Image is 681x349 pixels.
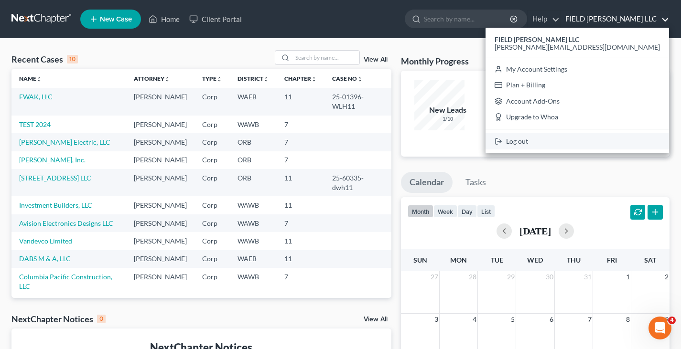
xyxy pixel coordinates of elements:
td: ORB [230,151,277,169]
td: 11 [277,232,324,250]
a: View All [364,316,388,323]
a: Typeunfold_more [202,75,222,82]
td: [PERSON_NAME] [126,88,195,115]
td: 25-60335-dwh11 [324,169,391,196]
td: Corp [195,196,230,214]
div: 10 [67,55,78,63]
span: 3 [433,314,439,325]
td: [PERSON_NAME] [126,169,195,196]
a: Client Portal [184,11,247,28]
td: WAWB [230,268,277,295]
button: day [457,205,477,218]
span: 28 [468,271,477,283]
a: Calendar [401,172,453,193]
td: [PERSON_NAME] [126,250,195,268]
i: unfold_more [36,76,42,82]
span: Sun [413,256,427,264]
td: 11 [277,88,324,115]
td: [PERSON_NAME] [126,268,195,295]
a: Tasks [457,172,495,193]
td: WAEB [230,250,277,268]
span: 30 [545,271,554,283]
td: Corp [195,250,230,268]
span: 2 [664,271,670,283]
td: Corp [195,133,230,151]
span: Mon [450,256,467,264]
td: 7 [277,214,324,232]
a: Vandevco Limited [19,237,72,245]
a: Avision Electronics Designs LLC [19,219,113,227]
span: 4 [668,317,676,324]
span: 7 [587,314,593,325]
button: list [477,205,495,218]
td: WAWB [230,214,277,232]
h3: Monthly Progress [401,55,469,67]
span: Thu [567,256,581,264]
td: 7 [277,116,324,133]
span: 9 [664,314,670,325]
a: [PERSON_NAME] Electric, LLC [19,138,110,146]
div: FIELD [PERSON_NAME] LLC [486,28,669,153]
i: unfold_more [357,76,363,82]
td: [PERSON_NAME] [126,232,195,250]
span: Fri [607,256,617,264]
button: week [433,205,457,218]
span: 8 [625,314,631,325]
span: Tue [491,256,503,264]
i: unfold_more [311,76,317,82]
td: 7 [277,151,324,169]
a: Chapterunfold_more [284,75,317,82]
div: 1/10 [414,116,481,123]
a: Nameunfold_more [19,75,42,82]
td: Corp [195,88,230,115]
td: Corp [195,169,230,196]
a: Plan + Billing [486,77,669,93]
td: Corp [195,116,230,133]
span: 29 [506,271,516,283]
span: [PERSON_NAME][EMAIL_ADDRESS][DOMAIN_NAME] [495,43,660,51]
i: unfold_more [263,76,269,82]
a: Investment Builders, LLC [19,201,92,209]
td: [PERSON_NAME] [126,151,195,169]
button: month [408,205,433,218]
td: 25-01396-WLH11 [324,88,391,115]
div: 0 [97,315,106,323]
input: Search by name... [292,51,359,64]
td: 11 [277,169,324,196]
td: [PERSON_NAME] [126,196,195,214]
span: 27 [430,271,439,283]
td: Corp [195,232,230,250]
a: FWAK, LLC [19,93,53,101]
td: WAWB [230,196,277,214]
a: Account Add-Ons [486,93,669,109]
span: Sat [644,256,656,264]
h2: [DATE] [519,226,551,236]
td: [PERSON_NAME] [126,116,195,133]
a: DABS M & A, LLC [19,254,71,263]
a: View All [364,56,388,63]
td: Corp [195,151,230,169]
span: New Case [100,16,132,23]
a: My Account Settings [486,61,669,77]
a: FIELD [PERSON_NAME] LLC [561,11,669,28]
strong: FIELD [PERSON_NAME] LLC [495,35,579,43]
span: 4 [472,314,477,325]
td: 7 [277,133,324,151]
td: Corp [195,268,230,295]
span: 1 [625,271,631,283]
span: 5 [510,314,516,325]
a: Log out [486,133,669,149]
td: 11 [277,250,324,268]
i: unfold_more [164,76,170,82]
div: Recent Cases [11,53,78,65]
a: Districtunfold_more [238,75,269,82]
td: WAWB [230,116,277,133]
span: 31 [583,271,593,283]
td: ORB [230,169,277,196]
iframe: Intercom live chat [649,317,671,339]
td: 11 [277,196,324,214]
a: Case Nounfold_more [332,75,363,82]
td: [PERSON_NAME] [126,133,195,151]
a: Upgrade to Whoa [486,109,669,126]
a: Attorneyunfold_more [134,75,170,82]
